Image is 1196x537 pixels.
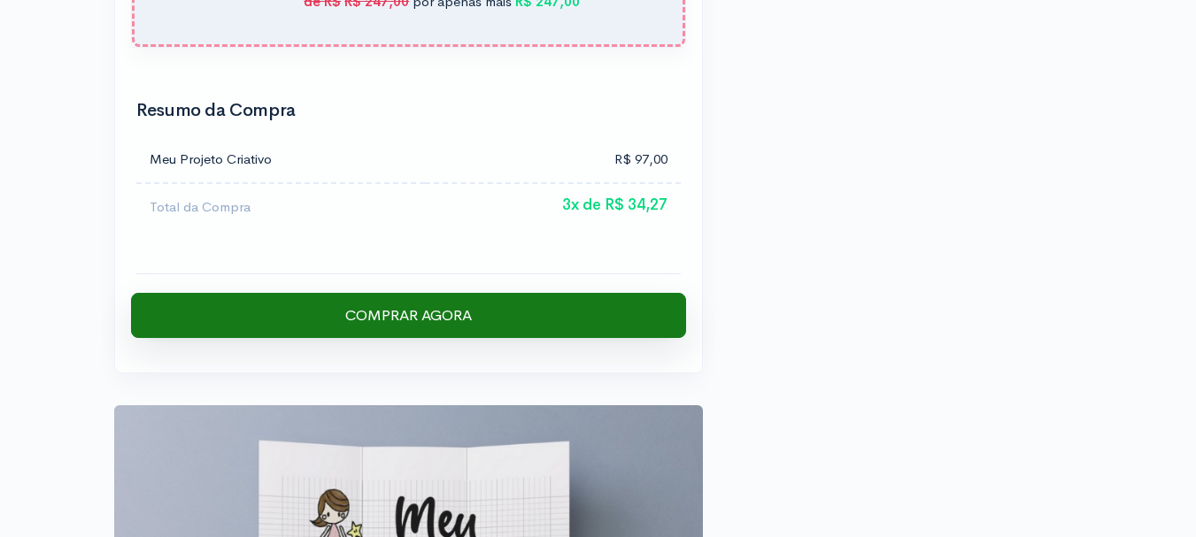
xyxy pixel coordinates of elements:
[136,136,425,184] td: Meu Projeto Criativo
[131,293,686,339] input: Comprar Agora
[425,183,681,231] td: 3x de R$ 34,27
[136,183,425,231] td: Total da Compra
[425,136,681,184] td: R$ 97,00
[136,101,681,120] h2: Resumo da Compra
